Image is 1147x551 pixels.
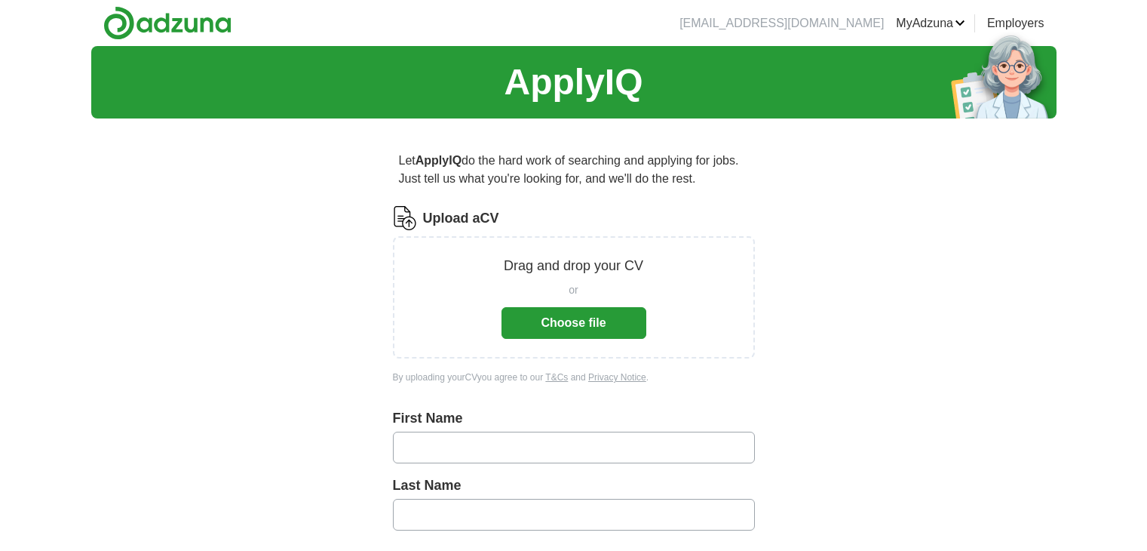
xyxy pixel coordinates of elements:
[423,208,499,229] label: Upload a CV
[569,282,578,298] span: or
[501,307,646,339] button: Choose file
[987,14,1044,32] a: Employers
[393,408,755,429] label: First Name
[679,14,884,32] li: [EMAIL_ADDRESS][DOMAIN_NAME]
[393,476,755,496] label: Last Name
[416,154,462,167] strong: ApplyIQ
[504,256,643,276] p: Drag and drop your CV
[103,6,232,40] img: Adzuna logo
[545,372,568,383] a: T&Cs
[504,55,643,109] h1: ApplyIQ
[393,371,755,384] div: By uploading your CV you agree to our and .
[896,14,965,32] a: MyAdzuna
[393,146,755,194] p: Let do the hard work of searching and applying for jobs. Just tell us what you're looking for, an...
[588,372,646,383] a: Privacy Notice
[393,206,417,230] img: CV Icon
